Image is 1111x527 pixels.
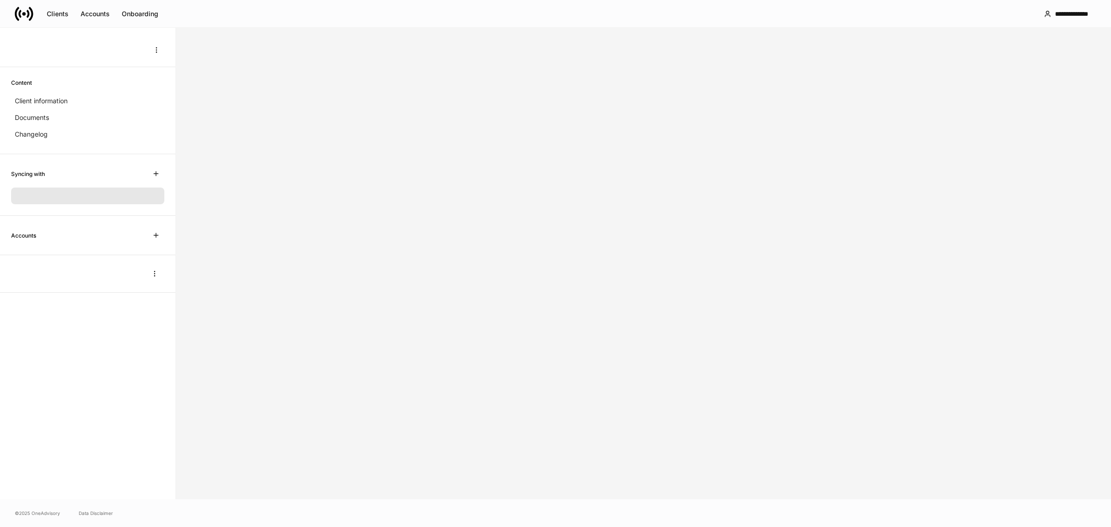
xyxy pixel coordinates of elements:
p: Client information [15,96,68,106]
span: © 2025 OneAdvisory [15,509,60,517]
h6: Accounts [11,231,36,240]
h6: Content [11,78,32,87]
button: Accounts [75,6,116,21]
a: Data Disclaimer [79,509,113,517]
div: Accounts [81,11,110,17]
p: Documents [15,113,49,122]
h6: Syncing with [11,169,45,178]
a: Client information [11,93,164,109]
button: Onboarding [116,6,164,21]
div: Onboarding [122,11,158,17]
div: Clients [47,11,69,17]
button: Clients [41,6,75,21]
p: Changelog [15,130,48,139]
a: Documents [11,109,164,126]
a: Changelog [11,126,164,143]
